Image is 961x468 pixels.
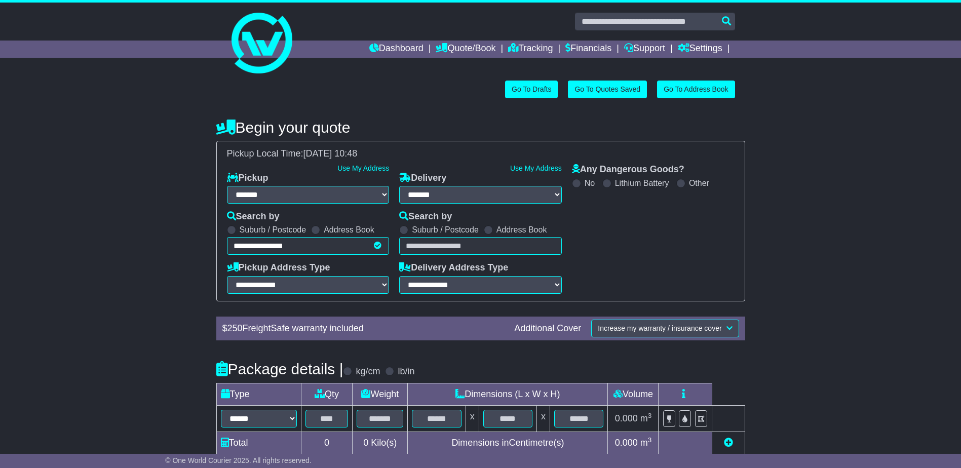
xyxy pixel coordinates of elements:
[624,41,665,58] a: Support
[216,361,343,377] h4: Package details |
[496,225,547,235] label: Address Book
[585,178,595,188] label: No
[324,225,374,235] label: Address Book
[222,148,740,160] div: Pickup Local Time:
[353,432,408,454] td: Kilo(s)
[640,438,652,448] span: m
[227,211,280,222] label: Search by
[565,41,611,58] a: Financials
[678,41,722,58] a: Settings
[689,178,709,188] label: Other
[398,366,414,377] label: lb/in
[216,432,301,454] td: Total
[369,41,424,58] a: Dashboard
[301,383,353,405] td: Qty
[303,148,358,159] span: [DATE] 10:48
[615,178,669,188] label: Lithium Battery
[724,438,733,448] a: Add new item
[227,173,268,184] label: Pickup
[508,41,553,58] a: Tracking
[412,225,479,235] label: Suburb / Postcode
[217,323,510,334] div: $ FreightSafe warranty included
[216,383,301,405] td: Type
[408,383,608,405] td: Dimensions (L x W x H)
[640,413,652,423] span: m
[608,383,659,405] td: Volume
[537,405,550,432] td: x
[591,320,739,337] button: Increase my warranty / insurance cover
[399,211,452,222] label: Search by
[657,81,735,98] a: Go To Address Book
[436,41,495,58] a: Quote/Book
[216,119,745,136] h4: Begin your quote
[510,164,562,172] a: Use My Address
[572,164,684,175] label: Any Dangerous Goods?
[648,436,652,444] sup: 3
[227,262,330,274] label: Pickup Address Type
[399,262,508,274] label: Delivery Address Type
[568,81,647,98] a: Go To Quotes Saved
[165,456,312,464] span: © One World Courier 2025. All rights reserved.
[240,225,306,235] label: Suburb / Postcode
[399,173,446,184] label: Delivery
[505,81,558,98] a: Go To Drafts
[301,432,353,454] td: 0
[615,438,638,448] span: 0.000
[337,164,389,172] a: Use My Address
[227,323,243,333] span: 250
[648,412,652,419] sup: 3
[466,405,479,432] td: x
[356,366,380,377] label: kg/cm
[408,432,608,454] td: Dimensions in Centimetre(s)
[363,438,368,448] span: 0
[353,383,408,405] td: Weight
[598,324,721,332] span: Increase my warranty / insurance cover
[615,413,638,423] span: 0.000
[509,323,586,334] div: Additional Cover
